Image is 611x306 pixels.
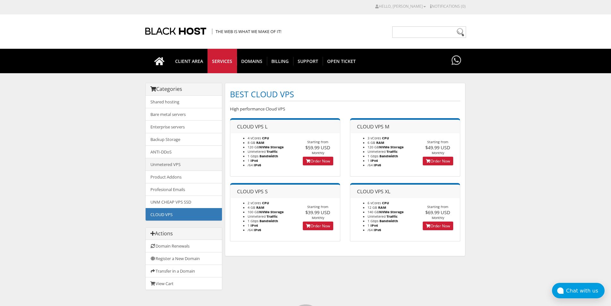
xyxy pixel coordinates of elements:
[230,88,460,101] h1: BEST CLOUD VPS
[270,145,284,149] b: Storage
[212,29,281,34] span: The Web is what we make of it!
[368,205,377,210] span: 12 GB
[259,210,269,214] b: NVMe
[386,214,398,219] b: Traffic
[146,183,222,196] a: Profesional Emails
[425,209,450,215] span: $69.99 USD
[293,57,323,66] span: Support
[303,222,333,230] a: Order Now
[146,158,222,171] a: Unmetered VPS
[250,158,258,163] b: IPv4
[379,219,398,223] b: Bandwidth
[376,140,384,145] b: RAM
[368,136,381,140] span: 3 vCores
[146,145,222,158] a: ANTI-DDoS
[248,140,255,145] span: 8 GB
[423,157,453,165] a: Order Now
[368,214,386,219] span: Unmetered
[248,214,266,219] span: Unmetered
[146,277,222,290] a: View Cart
[368,145,389,149] span: 120 GB
[357,123,389,130] span: CLOUD VPS M
[150,231,217,237] h3: Actions
[146,108,222,121] a: Bare metal servers
[248,136,261,140] span: 4 vCores
[259,154,278,158] b: Bandwidth
[146,170,222,183] a: Product Addons
[368,149,386,154] span: Unmetered
[305,209,330,215] span: $39.99 USD
[423,222,453,230] a: Order Now
[237,188,268,195] span: CLOUD VPS S
[248,158,250,163] span: 1
[370,223,378,228] b: IPv4
[378,205,386,210] b: RAM
[248,210,269,214] span: 100 GB
[171,57,208,66] span: CLIENT AREA
[430,4,466,9] a: Notifications (0)
[248,228,253,232] span: /64
[267,57,293,66] span: Billing
[293,49,323,73] a: Support
[250,223,258,228] b: IPv4
[248,145,269,149] span: 120 GB
[368,210,389,214] span: 140 GB
[248,163,253,167] span: /64
[368,228,373,232] span: /64
[208,57,237,66] span: SERVICES
[368,201,381,205] span: 6 vCores
[148,49,171,73] a: Go to homepage
[392,26,466,38] input: Need help?
[382,136,389,140] b: CPU
[146,208,222,221] a: CLOUD VPS
[416,140,460,155] div: Starting from Monthly
[370,158,378,163] b: IPv4
[379,210,389,214] b: NVMe
[368,223,369,228] span: 1
[296,140,340,155] div: Starting from Monthly
[357,188,390,195] span: CLOUD VPS XL
[237,49,267,73] a: Domains
[171,49,208,73] a: CLIENT AREA
[248,219,259,223] span: 1 Gbps
[390,210,403,214] b: Storage
[267,149,278,154] b: Traffic
[230,106,460,112] p: High performance Cloud VPS
[256,205,264,210] b: RAM
[386,149,398,154] b: Traffic
[262,201,269,205] b: CPU
[368,219,378,223] span: 1 Gbps
[379,145,389,149] b: NVMe
[248,223,250,228] span: 1
[390,145,403,149] b: Storage
[254,163,261,167] b: IPv6
[248,201,261,205] span: 2 vCores
[368,154,378,158] span: 1 Gbps
[382,201,389,205] b: CPU
[146,96,222,108] a: Shared hosting
[375,4,426,9] a: Hello, [PERSON_NAME]
[146,240,222,252] a: Domain Renewals
[368,163,373,167] span: /64
[256,140,264,145] b: RAM
[305,144,330,151] span: $59.99 USD
[146,133,222,146] a: Backup Storage
[303,157,333,165] a: Order Now
[416,205,460,220] div: Starting from Monthly
[237,57,267,66] span: Domains
[425,144,450,151] span: $49.99 USD
[254,228,261,232] b: IPv6
[208,49,237,73] a: SERVICES
[566,288,605,294] div: Chat with us
[323,57,360,66] span: Open Ticket
[267,214,278,219] b: Traffic
[146,196,222,208] a: UNM CHEAP VPS SSD
[270,210,284,214] b: Storage
[248,205,255,210] span: 4 GB
[374,163,381,167] b: IPv6
[262,136,269,140] b: CPU
[323,49,360,73] a: Open Ticket
[146,252,222,265] a: Register a New Domain
[248,149,266,154] span: Unmetered
[248,154,259,158] span: 1 Gbps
